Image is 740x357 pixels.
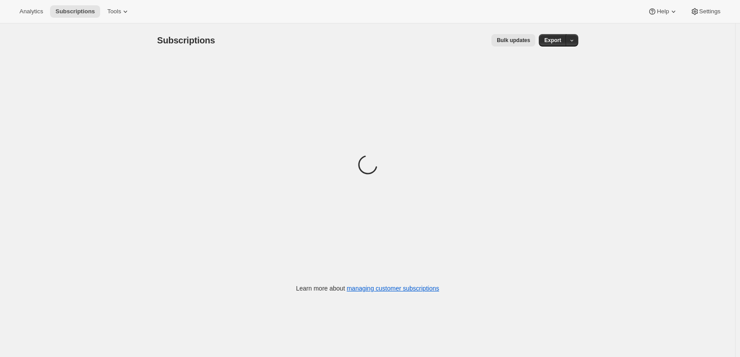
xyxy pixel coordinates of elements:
[685,5,726,18] button: Settings
[347,285,439,292] a: managing customer subscriptions
[657,8,669,15] span: Help
[102,5,135,18] button: Tools
[14,5,48,18] button: Analytics
[55,8,95,15] span: Subscriptions
[643,5,683,18] button: Help
[544,37,561,44] span: Export
[497,37,530,44] span: Bulk updates
[19,8,43,15] span: Analytics
[107,8,121,15] span: Tools
[50,5,100,18] button: Subscriptions
[157,35,215,45] span: Subscriptions
[296,284,439,293] p: Learn more about
[539,34,566,47] button: Export
[491,34,535,47] button: Bulk updates
[699,8,721,15] span: Settings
